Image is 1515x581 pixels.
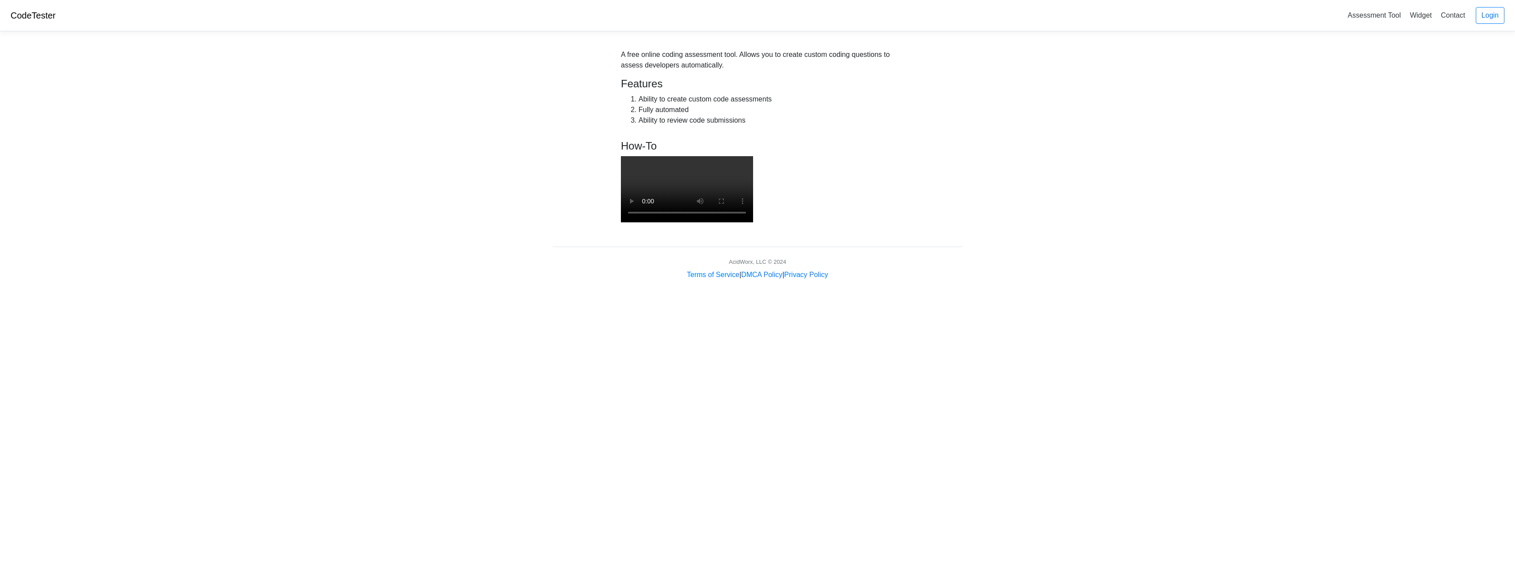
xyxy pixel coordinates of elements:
[1476,7,1504,24] a: Login
[639,105,772,115] li: Fully automated
[1344,8,1404,22] a: Assessment Tool
[1406,8,1435,22] a: Widget
[1437,8,1469,22] a: Contact
[687,271,739,278] a: Terms of Service
[784,271,828,278] a: Privacy Policy
[639,94,772,105] li: Ability to create custom code assessments
[687,270,828,280] div: | |
[11,11,56,20] a: CodeTester
[621,78,772,90] h4: Features
[729,258,786,266] div: AcidWorx, LLC © 2024
[639,115,772,126] li: Ability to review code submissions
[621,140,753,153] h4: How-To
[741,271,782,278] a: DMCA Policy
[621,49,894,71] div: A free online coding assessment tool. Allows you to create custom coding questions to assess deve...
